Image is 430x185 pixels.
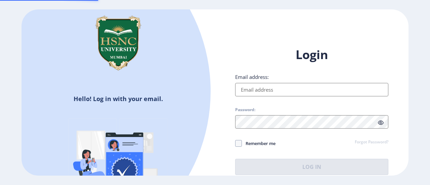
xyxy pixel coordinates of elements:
[355,139,388,145] a: Forgot Password?
[235,159,388,175] button: Log In
[235,47,388,63] h1: Login
[242,139,275,147] span: Remember me
[235,107,255,112] label: Password:
[235,74,269,80] label: Email address:
[235,83,388,96] input: Email address
[85,9,152,77] img: hsnc.png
